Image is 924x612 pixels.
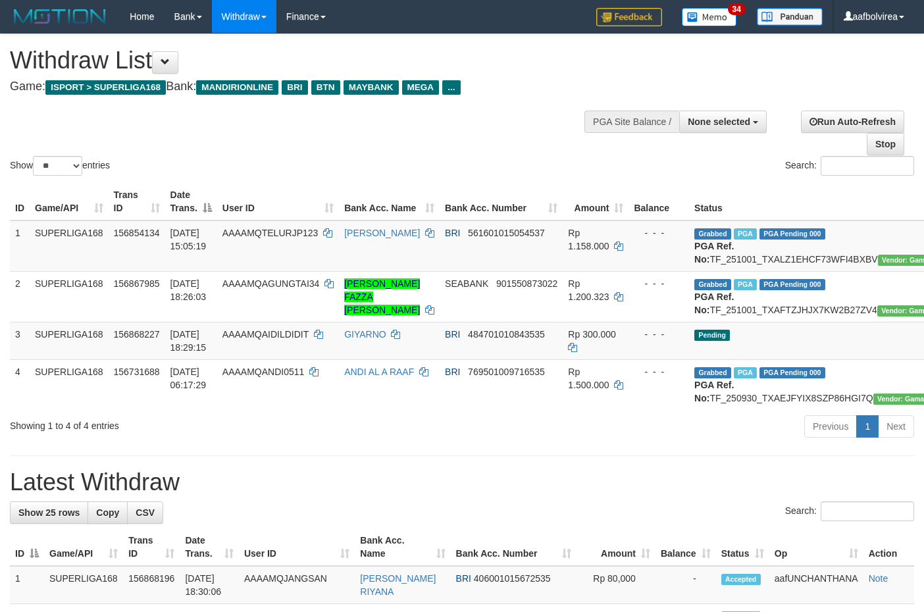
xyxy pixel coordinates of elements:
[123,528,180,566] th: Trans ID: activate to sort column ascending
[634,226,684,240] div: - - -
[716,528,769,566] th: Status: activate to sort column ascending
[445,228,460,238] span: BRI
[694,380,734,403] b: PGA Ref. No:
[10,156,110,176] label: Show entries
[339,183,440,220] th: Bank Acc. Name: activate to sort column ascending
[344,80,399,95] span: MAYBANK
[629,183,689,220] th: Balance
[10,501,88,524] a: Show 25 rows
[694,279,731,290] span: Grabbed
[10,322,30,359] td: 3
[114,329,160,340] span: 156868227
[734,367,757,378] span: Marked by aafromsomean
[402,80,440,95] span: MEGA
[821,501,914,521] input: Search:
[344,329,386,340] a: GIYARNO
[867,133,904,155] a: Stop
[170,228,207,251] span: [DATE] 15:05:19
[769,528,863,566] th: Op: activate to sort column ascending
[96,507,119,518] span: Copy
[10,7,110,26] img: MOTION_logo.png
[804,415,857,438] a: Previous
[688,116,750,127] span: None selected
[10,183,30,220] th: ID
[170,367,207,390] span: [DATE] 06:17:29
[44,528,123,566] th: Game/API: activate to sort column ascending
[468,329,545,340] span: Copy 484701010843535 to clipboard
[109,183,165,220] th: Trans ID: activate to sort column ascending
[222,278,320,289] span: AAAAMQAGUNGTAI34
[655,528,716,566] th: Balance: activate to sort column ascending
[451,528,577,566] th: Bank Acc. Number: activate to sort column ascending
[344,228,420,238] a: [PERSON_NAME]
[10,271,30,322] td: 2
[757,8,823,26] img: panduan.png
[734,228,757,240] span: Marked by aafsengchandara
[584,111,679,133] div: PGA Site Balance /
[468,228,545,238] span: Copy 561601015054537 to clipboard
[568,228,609,251] span: Rp 1.158.000
[344,278,420,315] a: [PERSON_NAME] FAZZA [PERSON_NAME]
[468,367,545,377] span: Copy 769501009716535 to clipboard
[10,469,914,496] h1: Latest Withdraw
[445,367,460,377] span: BRI
[239,528,355,566] th: User ID: activate to sort column ascending
[180,566,239,604] td: [DATE] 18:30:06
[355,528,450,566] th: Bank Acc. Name: activate to sort column ascending
[568,329,615,340] span: Rp 300.000
[165,183,217,220] th: Date Trans.: activate to sort column descending
[596,8,662,26] img: Feedback.jpg
[311,80,340,95] span: BTN
[10,414,375,432] div: Showing 1 to 4 of 4 entries
[474,573,551,584] span: Copy 406001015672535 to clipboard
[114,278,160,289] span: 156867985
[10,220,30,272] td: 1
[30,220,109,272] td: SUPERLIGA168
[180,528,239,566] th: Date Trans.: activate to sort column ascending
[878,415,914,438] a: Next
[445,278,488,289] span: SEABANK
[222,329,309,340] span: AAAAMQAIDILDIDIT
[114,367,160,377] span: 156731688
[634,328,684,341] div: - - -
[10,47,603,74] h1: Withdraw List
[30,271,109,322] td: SUPERLIGA168
[30,322,109,359] td: SUPERLIGA168
[44,566,123,604] td: SUPERLIGA168
[114,228,160,238] span: 156854134
[10,359,30,410] td: 4
[801,111,904,133] a: Run Auto-Refresh
[734,279,757,290] span: Marked by aafsengchandara
[222,367,305,377] span: AAAAMQANDI0511
[127,501,163,524] a: CSV
[634,277,684,290] div: - - -
[360,573,436,597] a: [PERSON_NAME] RIYANA
[33,156,82,176] select: Showentries
[170,278,207,302] span: [DATE] 18:26:03
[88,501,128,524] a: Copy
[856,415,879,438] a: 1
[217,183,339,220] th: User ID: activate to sort column ascending
[123,566,180,604] td: 156868196
[694,367,731,378] span: Grabbed
[18,507,80,518] span: Show 25 rows
[563,183,629,220] th: Amount: activate to sort column ascending
[45,80,166,95] span: ISPORT > SUPERLIGA168
[496,278,557,289] span: Copy 901550873022 to clipboard
[728,3,746,15] span: 34
[679,111,767,133] button: None selected
[170,329,207,353] span: [DATE] 18:29:15
[568,367,609,390] span: Rp 1.500.000
[694,292,734,315] b: PGA Ref. No:
[30,183,109,220] th: Game/API: activate to sort column ascending
[10,566,44,604] td: 1
[577,528,655,566] th: Amount: activate to sort column ascending
[694,241,734,265] b: PGA Ref. No:
[10,528,44,566] th: ID: activate to sort column descending
[682,8,737,26] img: Button%20Memo.svg
[785,156,914,176] label: Search:
[655,566,716,604] td: -
[759,228,825,240] span: PGA Pending
[440,183,563,220] th: Bank Acc. Number: activate to sort column ascending
[694,330,730,341] span: Pending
